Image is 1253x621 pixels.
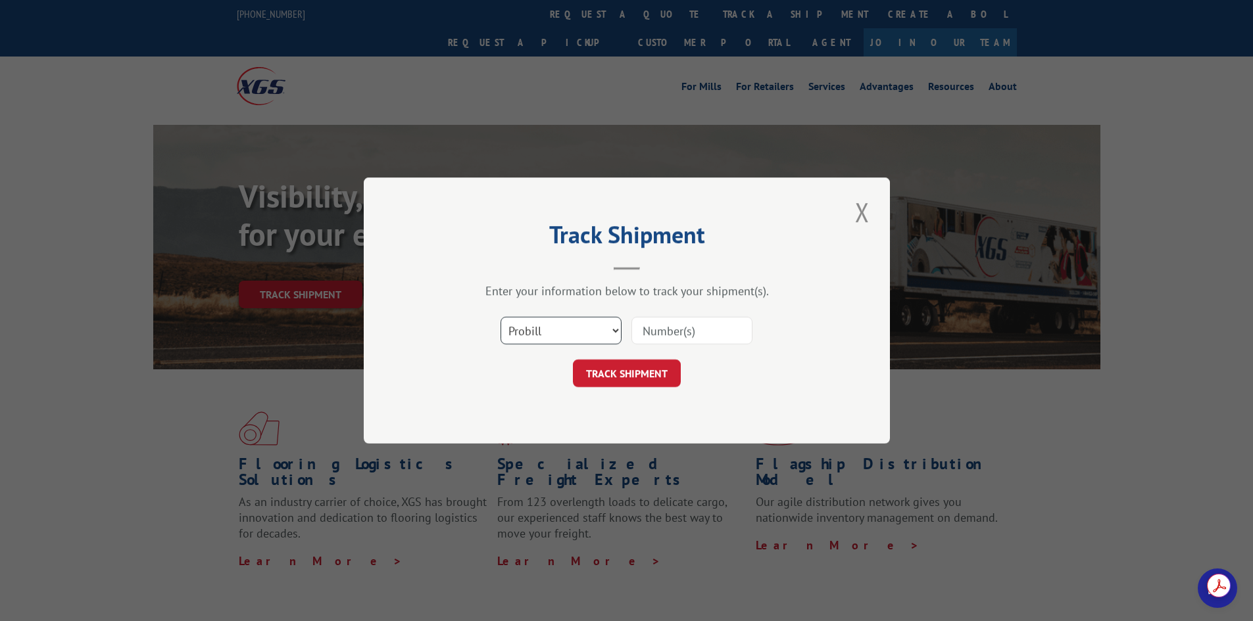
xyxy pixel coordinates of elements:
a: Open chat [1198,568,1237,608]
input: Number(s) [631,317,752,344]
button: TRACK SHIPMENT [573,359,681,387]
div: Enter your information below to track your shipment(s). [430,283,824,298]
h2: Track Shipment [430,225,824,250]
button: Close modal [851,194,873,230]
